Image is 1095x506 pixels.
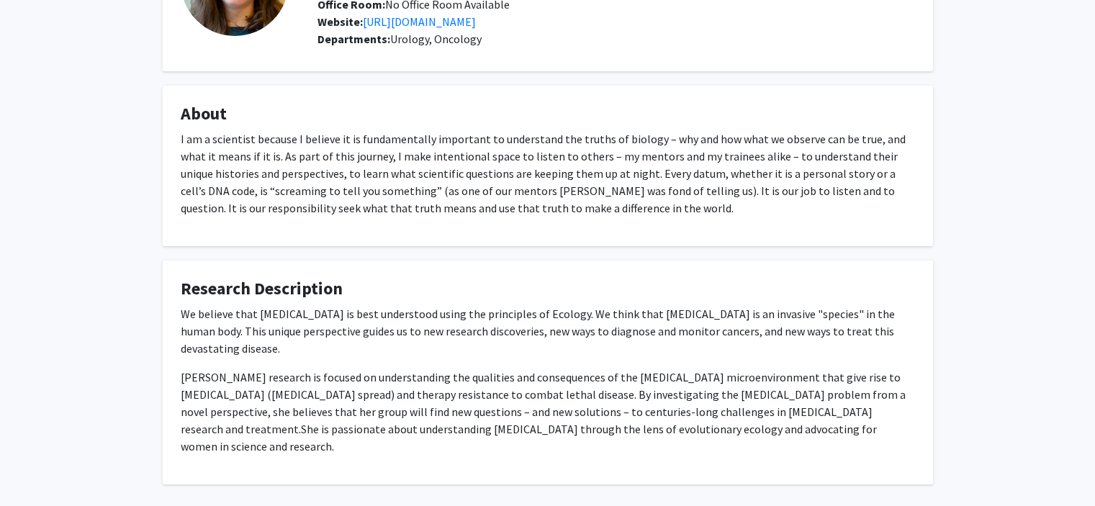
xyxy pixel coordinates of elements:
[181,369,915,455] p: [PERSON_NAME] research is focused on understanding the qualities and consequences of the [MEDICAL...
[181,422,877,453] span: She is passionate about understanding [MEDICAL_DATA] through the lens of evolutionary ecology and...
[317,14,363,29] b: Website:
[11,441,61,495] iframe: Chat
[181,130,915,217] p: I am a scientist because I believe it is fundamentally important to understand the truths of biol...
[390,32,482,46] span: Urology, Oncology
[363,14,476,29] a: Opens in a new tab
[181,305,915,357] p: We believe that [MEDICAL_DATA] is best understood using the principles of Ecology. We think that ...
[181,104,915,125] h4: About
[181,279,915,299] h4: Research Description
[317,32,390,46] b: Departments:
